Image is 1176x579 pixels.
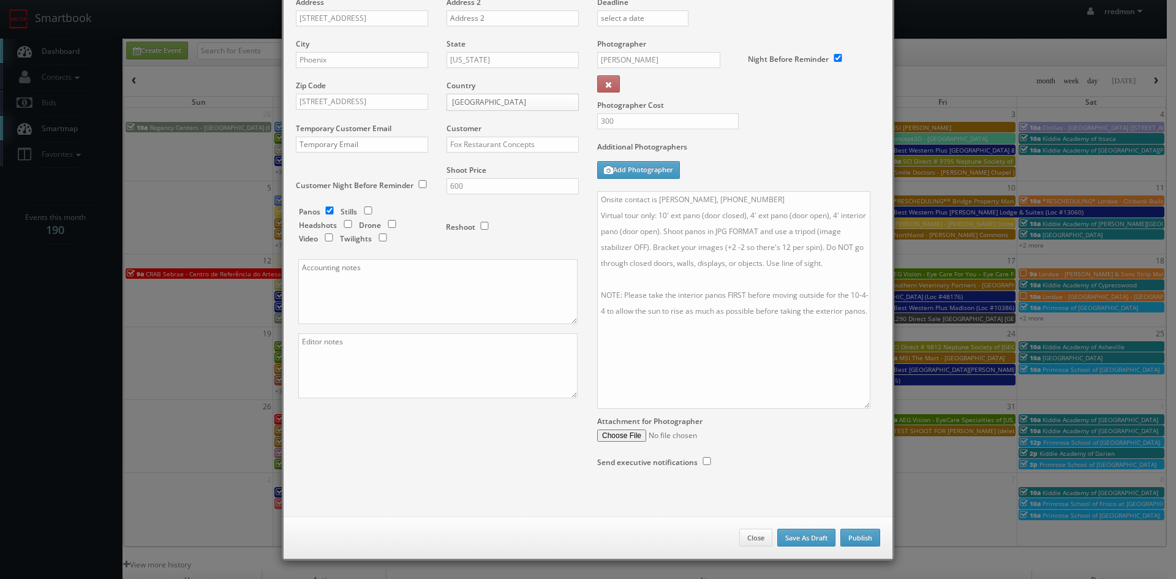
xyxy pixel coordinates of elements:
[299,206,320,217] label: Panos
[447,52,579,68] input: Select a state
[588,100,889,110] label: Photographer Cost
[296,52,428,68] input: City
[597,113,739,129] input: Photographer Cost
[447,165,486,175] label: Shoot Price
[296,123,391,134] label: Temporary Customer Email
[296,10,428,26] input: Address
[597,142,880,158] label: Additional Photographers
[447,80,475,91] label: Country
[447,94,579,111] a: [GEOGRAPHIC_DATA]
[296,180,413,191] label: Customer Night Before Reminder
[597,416,703,426] label: Attachment for Photographer
[447,123,481,134] label: Customer
[447,39,466,49] label: State
[777,529,835,547] button: Save As Draft
[452,94,562,110] span: [GEOGRAPHIC_DATA]
[840,529,880,547] button: Publish
[341,206,357,217] label: Stills
[597,457,698,467] label: Send executive notifications
[296,39,309,49] label: City
[447,10,579,26] input: Address 2
[597,39,646,49] label: Photographer
[748,54,829,64] label: Night Before Reminder
[296,94,428,110] input: Zip Code
[299,233,318,244] label: Video
[446,222,475,232] label: Reshoot
[597,52,720,68] input: Select a photographer
[739,529,772,547] button: Close
[340,233,372,244] label: Twilights
[447,178,579,194] input: Shoot Price
[359,220,381,230] label: Drone
[299,220,337,230] label: Headshots
[597,161,680,179] button: Add Photographer
[296,137,428,153] input: Temporary Email
[296,80,326,91] label: Zip Code
[597,10,688,26] input: select a date
[447,137,579,153] input: Select a customer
